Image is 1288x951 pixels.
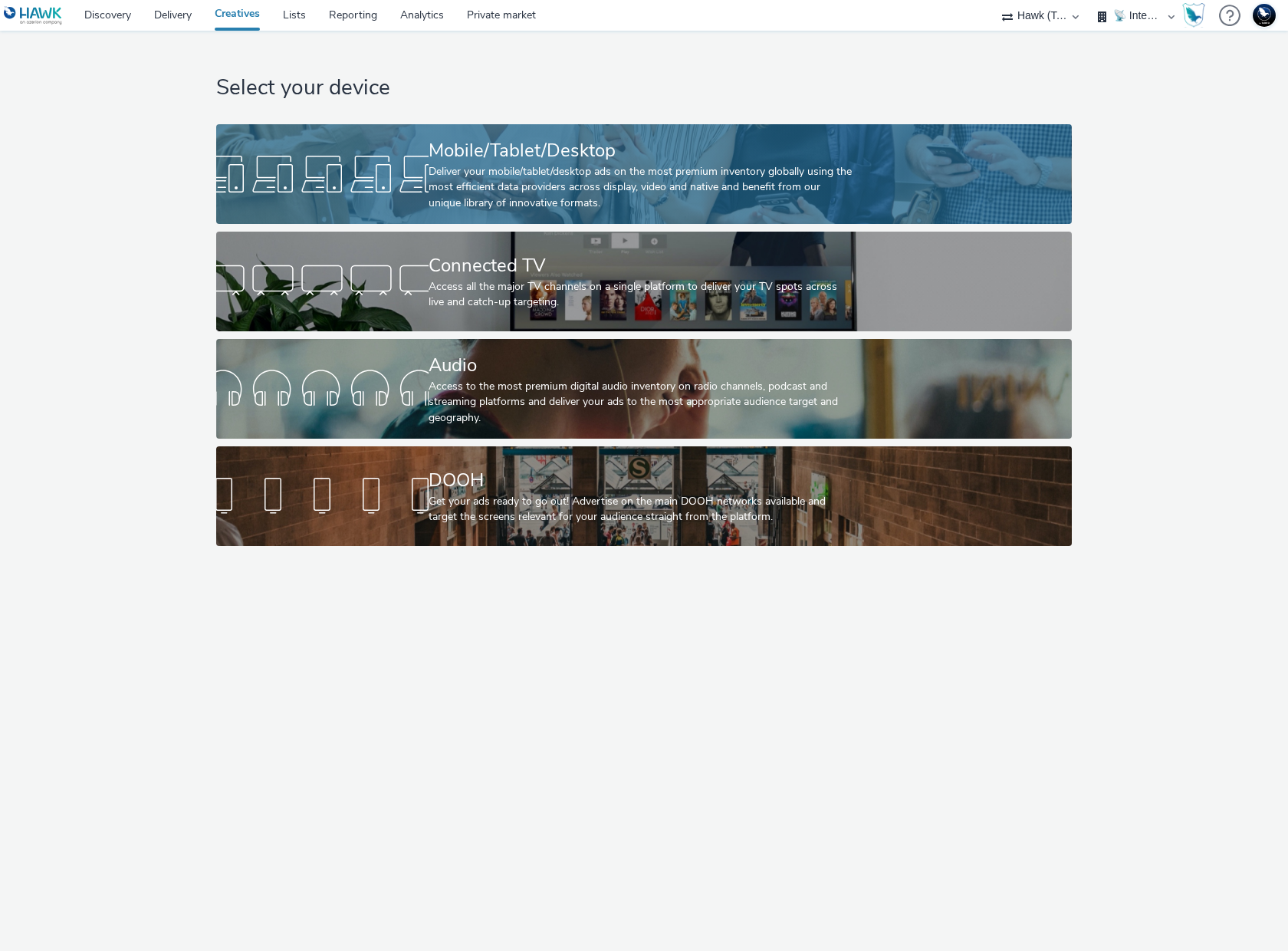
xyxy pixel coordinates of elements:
img: undefined Logo [4,6,63,25]
a: DOOHGet your ads ready to go out! Advertise on the main DOOH networks available and target the sc... [216,446,1071,546]
div: Access all the major TV channels on a single platform to deliver your TV spots across live and ca... [429,279,853,311]
div: Audio [429,352,853,379]
a: Connected TVAccess all the major TV channels on a single platform to deliver your TV spots across... [216,232,1071,331]
a: AudioAccess to the most premium digital audio inventory on radio channels, podcast and streaming ... [216,339,1071,439]
div: Deliver your mobile/tablet/desktop ads on the most premium inventory globally using the most effi... [429,164,853,211]
a: Mobile/Tablet/DesktopDeliver your mobile/tablet/desktop ads on the most premium inventory globall... [216,124,1071,224]
h1: Select your device [216,74,1071,103]
div: Access to the most premium digital audio inventory on radio channels, podcast and streaming platf... [429,379,853,426]
img: Hawk Academy [1182,3,1205,28]
div: Connected TV [429,252,853,279]
img: Support Hawk [1253,4,1276,27]
div: DOOH [429,467,853,494]
a: Hawk Academy [1182,3,1211,28]
div: Mobile/Tablet/Desktop [429,137,853,164]
div: Get your ads ready to go out! Advertise on the main DOOH networks available and target the screen... [429,494,853,525]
